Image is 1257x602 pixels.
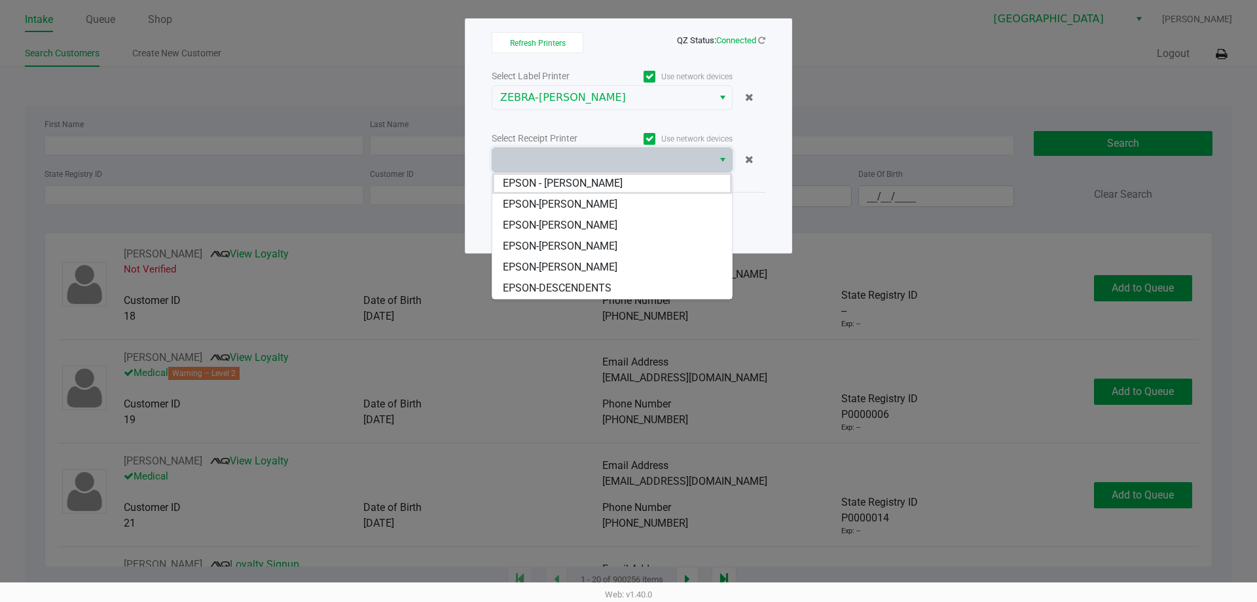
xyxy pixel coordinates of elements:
[492,69,612,83] div: Select Label Printer
[612,71,733,83] label: Use network devices
[492,32,583,53] button: Refresh Printers
[605,590,652,599] span: Web: v1.40.0
[503,197,617,212] span: EPSON-[PERSON_NAME]
[503,217,617,233] span: EPSON-[PERSON_NAME]
[492,132,612,145] div: Select Receipt Printer
[500,90,705,105] span: ZEBRA-[PERSON_NAME]
[503,176,623,191] span: EPSON - [PERSON_NAME]
[716,35,756,45] span: Connected
[612,133,733,145] label: Use network devices
[677,35,765,45] span: QZ Status:
[503,238,617,254] span: EPSON-[PERSON_NAME]
[510,39,566,48] span: Refresh Printers
[713,148,732,172] button: Select
[503,280,611,296] span: EPSON-DESCENDENTS
[713,86,732,109] button: Select
[503,259,617,275] span: EPSON-[PERSON_NAME]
